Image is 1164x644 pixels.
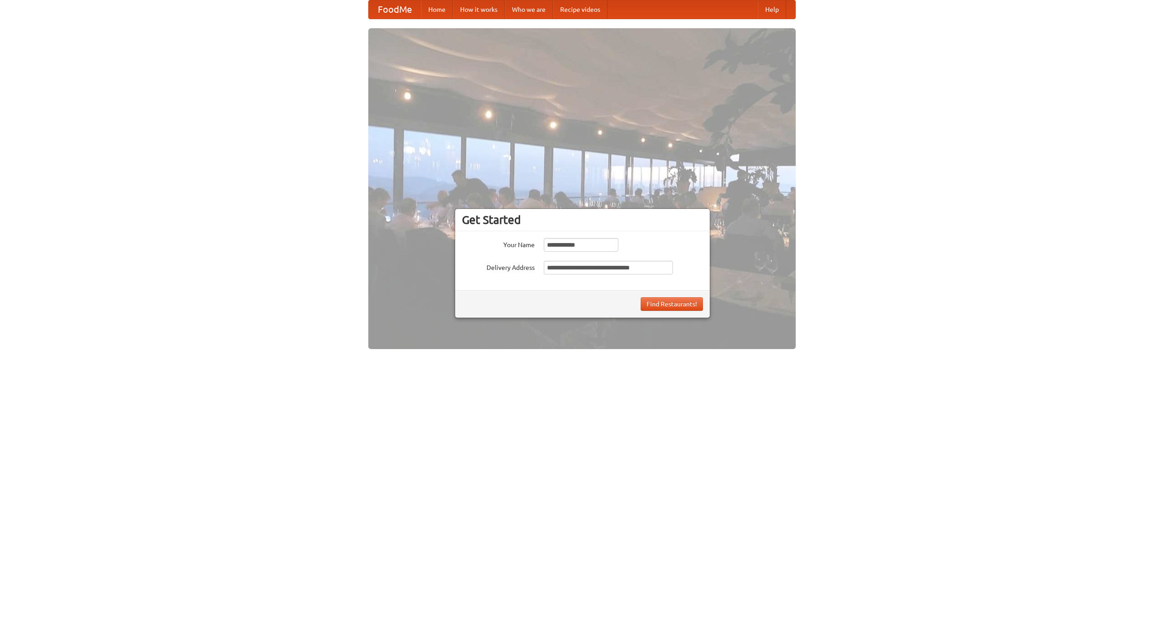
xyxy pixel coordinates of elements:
label: Delivery Address [462,261,535,272]
a: Recipe videos [553,0,607,19]
a: Home [421,0,453,19]
a: How it works [453,0,505,19]
a: Who we are [505,0,553,19]
a: FoodMe [369,0,421,19]
a: Help [758,0,786,19]
label: Your Name [462,238,535,249]
h3: Get Started [462,213,703,227]
button: Find Restaurants! [641,297,703,311]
